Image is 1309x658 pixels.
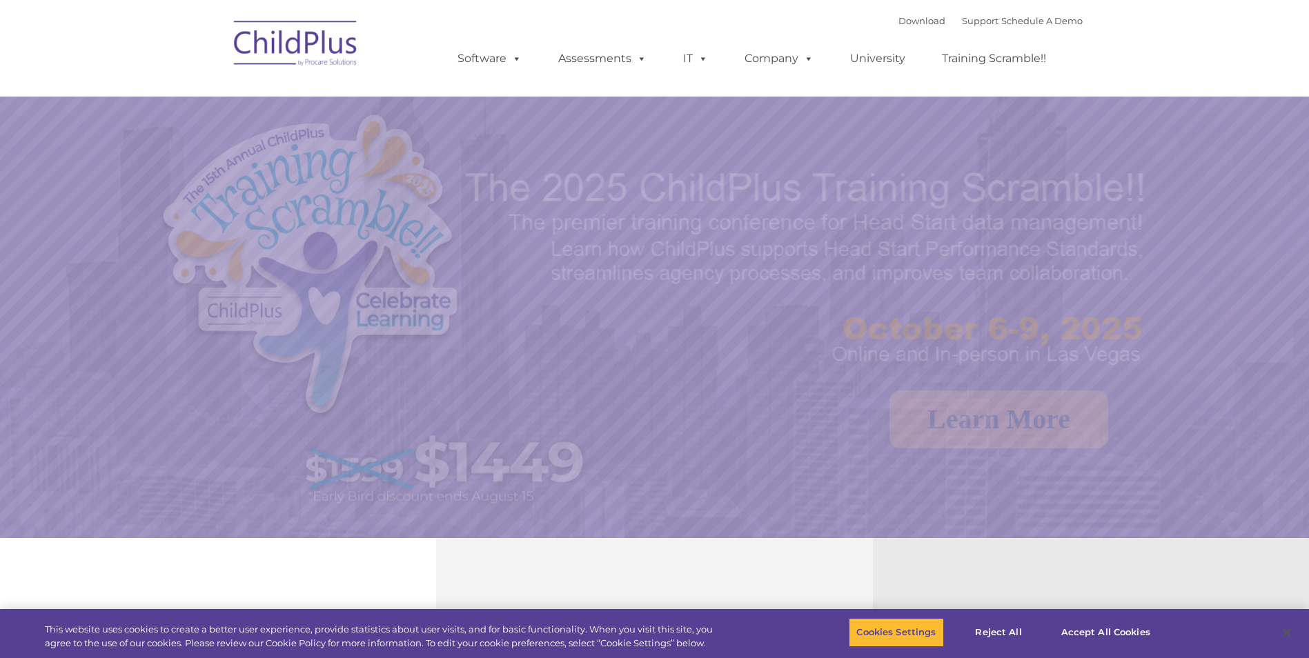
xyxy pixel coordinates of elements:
[1272,617,1302,648] button: Close
[1001,15,1083,26] a: Schedule A Demo
[898,15,945,26] a: Download
[889,390,1108,448] a: Learn More
[849,618,943,647] button: Cookies Settings
[45,623,720,650] div: This website uses cookies to create a better user experience, provide statistics about user visit...
[898,15,1083,26] font: |
[731,45,827,72] a: Company
[962,15,998,26] a: Support
[669,45,722,72] a: IT
[544,45,660,72] a: Assessments
[227,11,365,80] img: ChildPlus by Procare Solutions
[836,45,919,72] a: University
[956,618,1042,647] button: Reject All
[444,45,535,72] a: Software
[928,45,1060,72] a: Training Scramble!!
[1054,618,1158,647] button: Accept All Cookies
